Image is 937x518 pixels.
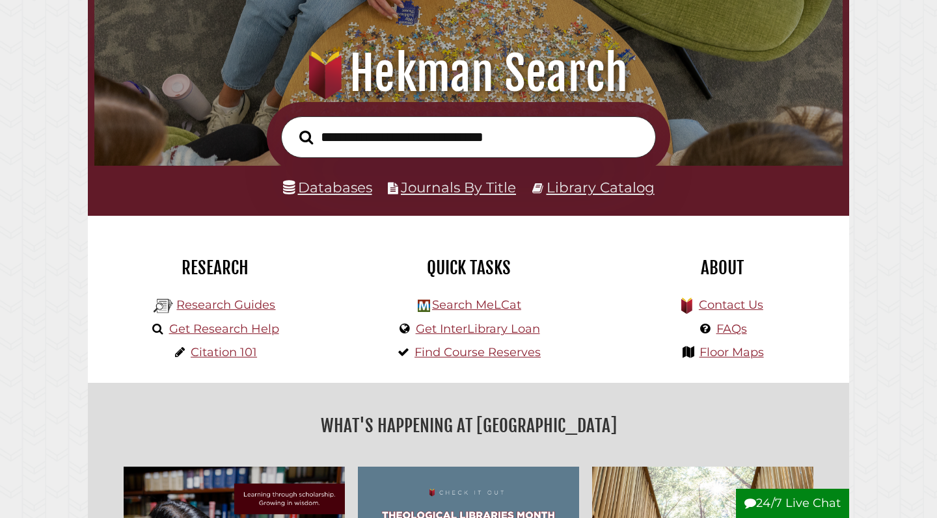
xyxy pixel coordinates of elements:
[351,257,586,279] h2: Quick Tasks
[293,127,319,148] button: Search
[154,296,173,316] img: Hekman Library Logo
[109,45,829,102] h1: Hekman Search
[699,298,763,312] a: Contact Us
[418,300,430,312] img: Hekman Library Logo
[98,411,839,441] h2: What's Happening at [GEOGRAPHIC_DATA]
[401,179,516,196] a: Journals By Title
[416,322,540,336] a: Get InterLibrary Loan
[98,257,332,279] h2: Research
[169,322,279,336] a: Get Research Help
[432,298,521,312] a: Search MeLCat
[176,298,275,312] a: Research Guides
[191,345,257,359] a: Citation 101
[716,322,747,336] a: FAQs
[547,179,655,196] a: Library Catalog
[299,129,313,144] i: Search
[283,179,372,196] a: Databases
[605,257,839,279] h2: About
[699,345,764,359] a: Floor Maps
[414,345,541,359] a: Find Course Reserves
